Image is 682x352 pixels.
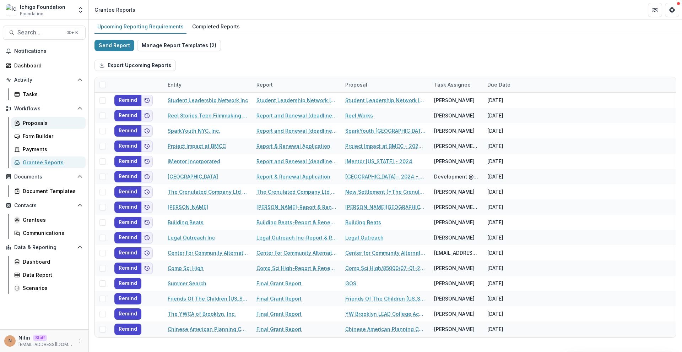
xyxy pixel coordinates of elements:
[168,112,248,119] a: Reel Stories Teen Filmmaking Inc
[256,295,302,302] a: Final Grant Report
[23,258,80,265] div: Dashboard
[345,203,426,211] a: [PERSON_NAME][GEOGRAPHIC_DATA] Bound
[14,106,74,112] span: Workflows
[252,81,277,88] div: Report
[114,247,141,259] button: Remind
[163,77,252,92] div: Entity
[252,77,341,92] div: Report
[168,142,226,150] a: Project Impact at BMCC
[137,40,221,51] button: Manage Report Templates (2)
[434,219,475,226] div: [PERSON_NAME]
[141,202,153,213] button: Add to friends
[434,203,479,211] div: [PERSON_NAME][EMAIL_ADDRESS][PERSON_NAME][PERSON_NAME][DOMAIN_NAME]
[20,3,65,11] div: Ichigo Foundation
[11,156,86,168] a: Grantee Reports
[114,308,141,320] button: Remind
[114,202,141,213] button: Remind
[256,142,330,150] a: Report & Renewal Application
[94,21,186,32] div: Upcoming Reporting Requirements
[20,11,43,17] span: Foundation
[141,156,153,167] button: Add to friends
[23,159,80,166] div: Grantee Reports
[76,3,86,17] button: Open entity switcher
[168,188,248,196] a: The Crenulated Company Ltd dba New Settlement
[345,112,373,119] a: Reel Works
[14,48,83,54] span: Notifications
[345,249,426,257] a: Center for Community Alternatives/125000/04-01-2024
[256,264,337,272] a: Comp Sci High-Report & Renewal Application
[11,88,86,100] a: Tasks
[6,4,17,16] img: Ichigo Foundation
[483,337,536,352] div: [DATE]
[648,3,662,17] button: Partners
[483,215,536,230] div: [DATE]
[483,321,536,337] div: [DATE]
[483,169,536,184] div: [DATE]
[168,203,208,211] a: [PERSON_NAME]
[11,143,86,155] a: Payments
[141,232,153,243] button: Add to friends
[345,325,426,333] a: Chinese American Planning Council Inc-85000-12/20/2023
[483,93,536,108] div: [DATE]
[3,26,86,40] button: Search...
[189,20,243,34] a: Completed Reports
[141,186,153,198] button: Add to friends
[114,186,141,198] button: Remind
[434,142,479,150] div: [PERSON_NAME] <[EMAIL_ADDRESS][DOMAIN_NAME]>
[3,45,86,57] button: Notifications
[65,29,80,37] div: ⌘ + K
[163,81,186,88] div: Entity
[434,249,479,257] div: [EMAIL_ADDRESS][DOMAIN_NAME]
[168,127,220,134] a: SparkYouth NYC, Inc.
[168,249,248,257] a: Center For Community Alternatives
[168,158,220,165] a: iMentor Incorporated
[11,227,86,239] a: Communications
[14,203,74,209] span: Contacts
[18,341,73,348] p: [EMAIL_ADDRESS][DOMAIN_NAME]
[434,310,475,318] div: [PERSON_NAME]
[76,337,84,345] button: More
[11,185,86,197] a: Document Templates
[483,184,536,199] div: [DATE]
[23,271,80,279] div: Data Report
[345,97,426,104] a: Student Leadership Network Inc - 2024
[345,188,426,196] a: New Settlement (*The Crenulated Co)/100000/07-01-2024
[94,60,176,71] button: Export Upcoming Reports
[256,325,302,333] a: Final Grant Report
[665,3,679,17] button: Get Help
[256,112,337,119] a: Report and Renewal (deadline flexible)
[256,249,337,257] a: Center For Community Alternatives-Report & Renewal Application
[483,245,536,260] div: [DATE]
[256,280,302,287] a: Final Grant Report
[23,90,80,98] div: Tasks
[345,295,426,302] a: Friends Of The Children [US_STATE]-85000-10/31/2023
[345,234,384,241] a: Legal Outreach
[434,280,475,287] div: [PERSON_NAME]
[11,214,86,226] a: Grantees
[141,247,153,259] button: Add to friends
[434,234,475,241] div: [PERSON_NAME]
[483,108,536,123] div: [DATE]
[114,232,141,243] button: Remind
[14,77,74,83] span: Activity
[256,158,337,165] a: Report and Renewal (deadline flexible)
[114,171,141,182] button: Remind
[23,145,80,153] div: Payments
[434,264,475,272] div: [PERSON_NAME]
[345,219,381,226] a: Building Beats
[23,229,80,237] div: Communications
[434,295,475,302] div: [PERSON_NAME]
[483,77,536,92] div: Due Date
[141,171,153,182] button: Add to friends
[3,242,86,253] button: Open Data & Reporting
[483,81,515,88] div: Due Date
[430,77,483,92] div: Task Assignee
[94,6,135,13] div: Grantee Reports
[3,171,86,182] button: Open Documents
[23,132,80,140] div: Form Builder
[9,339,12,343] div: Nitin
[168,234,215,241] a: Legal Outreach Inc
[168,310,236,318] a: The YWCA of Brooklyn, Inc.
[141,95,153,106] button: Add to friends
[483,306,536,321] div: [DATE]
